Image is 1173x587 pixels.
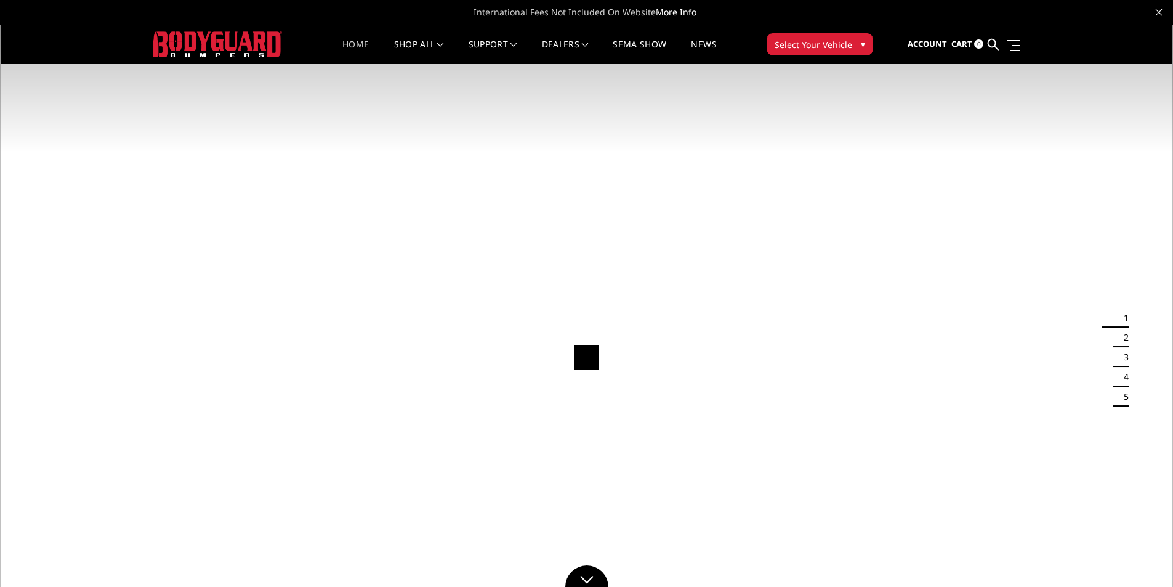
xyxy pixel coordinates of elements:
button: 1 of 5 [1116,308,1129,328]
img: BODYGUARD BUMPERS [153,31,282,57]
button: 5 of 5 [1116,387,1129,407]
a: Dealers [542,40,589,64]
a: More Info [656,6,696,18]
a: shop all [394,40,444,64]
button: Select Your Vehicle [767,33,873,55]
span: Account [908,38,947,49]
a: Home [342,40,369,64]
a: Click to Down [565,565,608,587]
span: ▾ [861,38,865,51]
a: Account [908,28,947,61]
button: 4 of 5 [1116,367,1129,387]
a: SEMA Show [613,40,666,64]
span: Cart [951,38,972,49]
a: News [691,40,716,64]
button: 3 of 5 [1116,347,1129,367]
span: Select Your Vehicle [775,38,852,51]
a: Support [469,40,517,64]
span: 0 [974,39,983,49]
a: Cart 0 [951,28,983,61]
button: 2 of 5 [1116,328,1129,347]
